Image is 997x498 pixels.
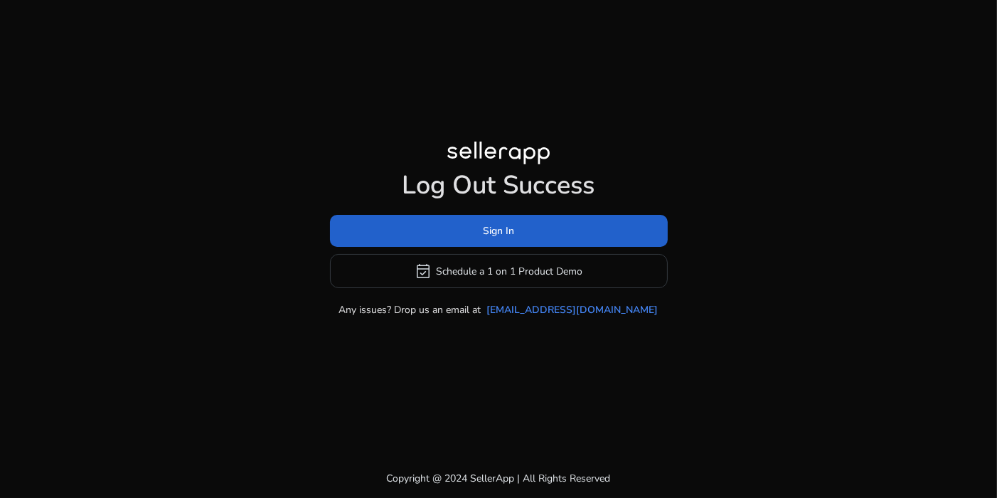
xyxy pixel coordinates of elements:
[330,254,668,288] button: event_availableSchedule a 1 on 1 Product Demo
[487,302,659,317] a: [EMAIL_ADDRESS][DOMAIN_NAME]
[330,170,668,201] h1: Log Out Success
[339,302,481,317] p: Any issues? Drop us an email at
[330,215,668,247] button: Sign In
[415,263,432,280] span: event_available
[483,223,514,238] span: Sign In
